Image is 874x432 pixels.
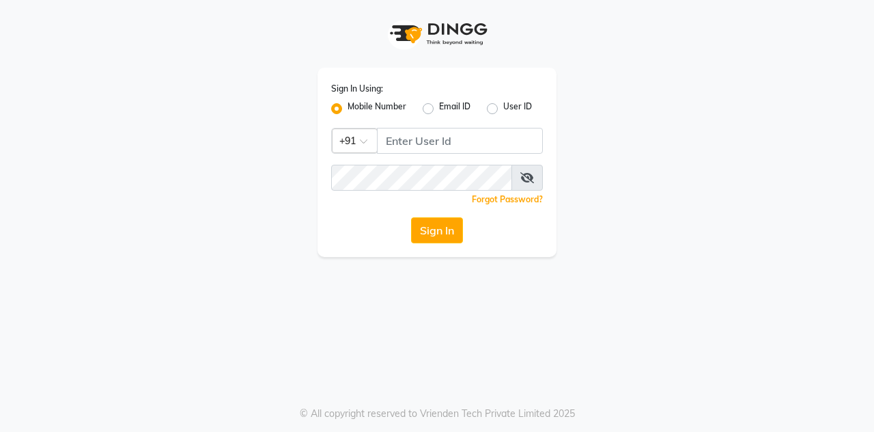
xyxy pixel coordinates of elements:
img: logo1.svg [382,14,492,54]
input: Username [377,128,543,154]
label: Mobile Number [348,100,406,117]
label: Sign In Using: [331,83,383,95]
label: Email ID [439,100,470,117]
input: Username [331,165,512,191]
a: Forgot Password? [472,194,543,204]
label: User ID [503,100,532,117]
button: Sign In [411,217,463,243]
